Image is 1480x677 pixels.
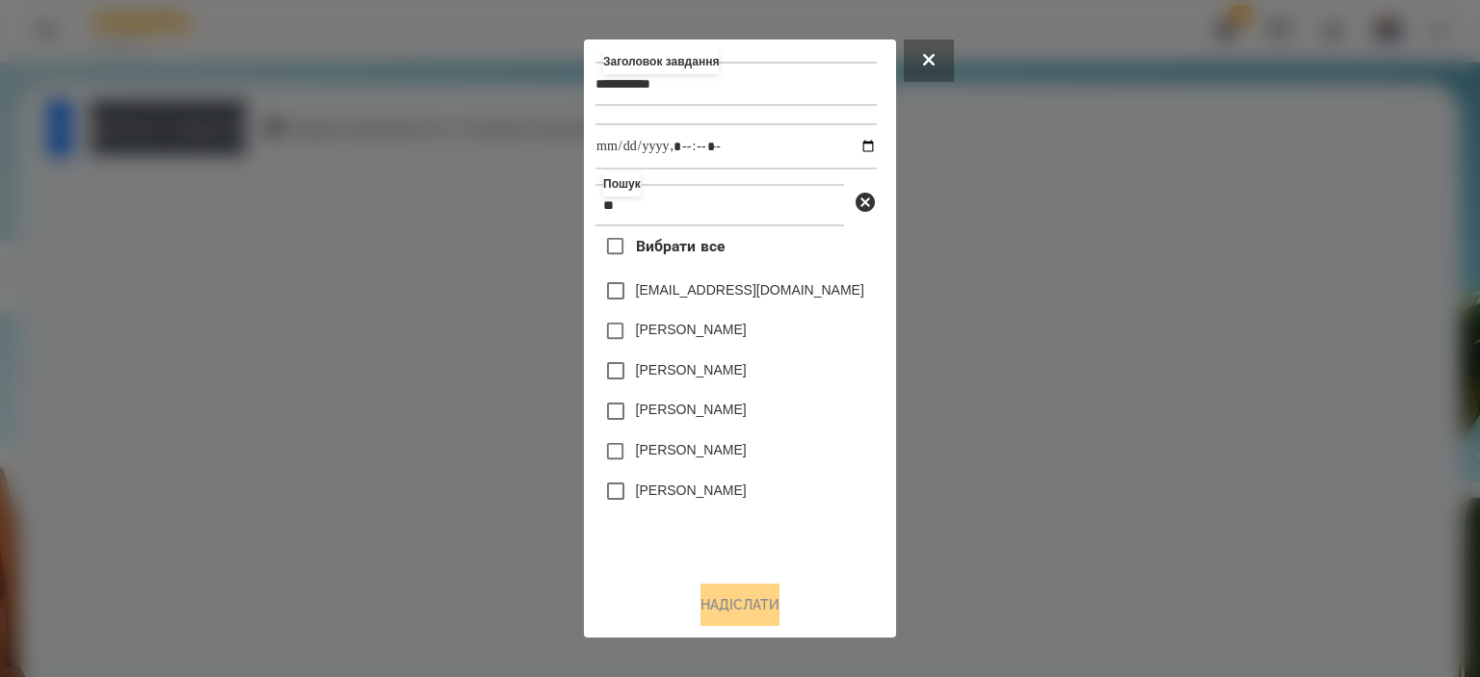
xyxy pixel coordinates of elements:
label: [PERSON_NAME] [636,360,747,379]
label: [PERSON_NAME] [636,440,747,459]
label: [PERSON_NAME] [636,320,747,339]
label: Пошук [603,172,641,196]
label: Заголовок завдання [603,50,719,74]
label: [EMAIL_ADDRESS][DOMAIN_NAME] [636,280,864,299]
label: [PERSON_NAME] [636,400,747,419]
label: [PERSON_NAME] [636,481,747,500]
button: Надіслати [700,584,780,626]
span: Вибрати все [636,235,726,258]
